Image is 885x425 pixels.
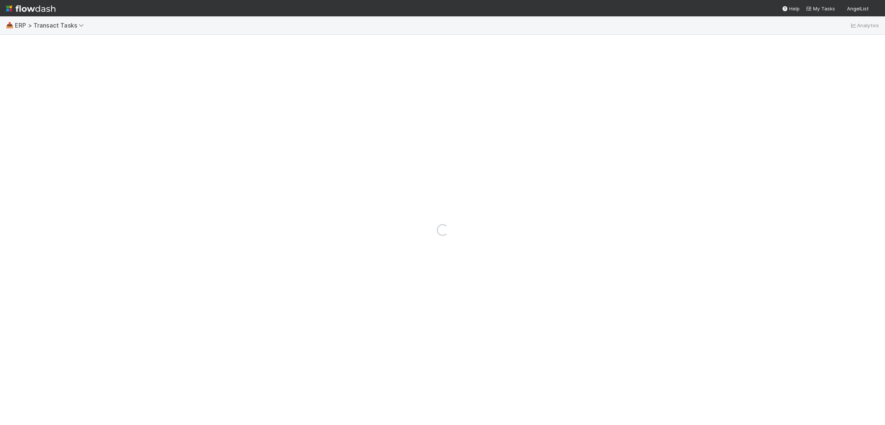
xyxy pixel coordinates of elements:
span: 📥 [6,22,13,28]
a: My Tasks [806,5,835,12]
img: avatar_f5fedbe2-3a45-46b0-b9bb-d3935edf1c24.png [872,5,879,13]
span: ERP > Transact Tasks [15,22,88,29]
span: AngelList [847,6,869,12]
img: logo-inverted-e16ddd16eac7371096b0.svg [6,2,56,15]
a: Analytics [850,21,879,30]
span: My Tasks [806,6,835,12]
div: Help [782,5,800,12]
